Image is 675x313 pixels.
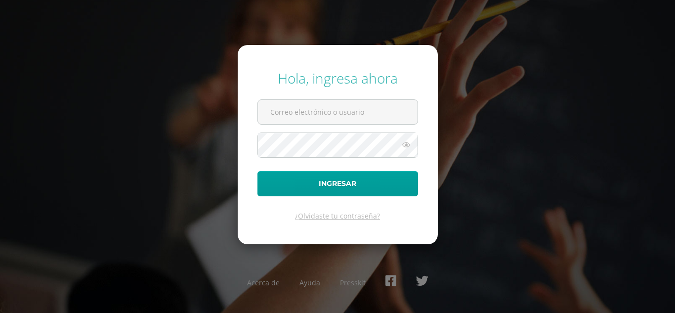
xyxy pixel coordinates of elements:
[299,278,320,287] a: Ayuda
[340,278,366,287] a: Presskit
[257,69,418,88] div: Hola, ingresa ahora
[257,171,418,196] button: Ingresar
[258,100,418,124] input: Correo electrónico o usuario
[295,211,380,221] a: ¿Olvidaste tu contraseña?
[247,278,280,287] a: Acerca de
